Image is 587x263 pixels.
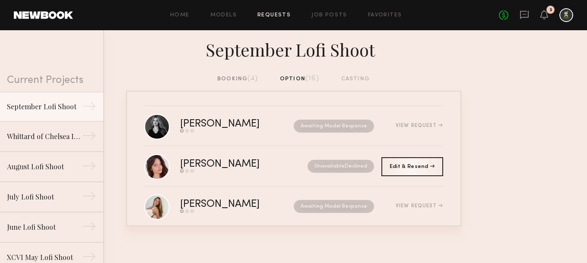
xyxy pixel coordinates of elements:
[144,146,443,187] a: [PERSON_NAME]UnavailableDeclined
[396,203,443,209] div: View Request
[7,101,82,112] div: September Lofi Shoot
[144,106,443,146] a: [PERSON_NAME]Awaiting Model ResponseView Request
[170,13,190,18] a: Home
[294,200,374,213] nb-request-status: Awaiting Model Response
[180,159,284,169] div: [PERSON_NAME]
[311,13,347,18] a: Job Posts
[210,13,237,18] a: Models
[126,37,461,60] div: September Lofi Shoot
[180,119,277,129] div: [PERSON_NAME]
[217,74,258,84] div: booking
[7,192,82,202] div: July Lofi Shoot
[308,160,374,173] nb-request-status: Unavailable Declined
[82,99,96,117] div: →
[396,123,443,128] div: View Request
[82,129,96,146] div: →
[7,222,82,232] div: June Lofi Shoot
[144,187,443,227] a: [PERSON_NAME]Awaiting Model ResponseView Request
[82,159,96,176] div: →
[294,120,374,133] nb-request-status: Awaiting Model Response
[82,189,96,206] div: →
[549,8,552,13] div: 3
[7,162,82,172] div: August Lofi Shoot
[247,75,258,82] span: (4)
[7,252,82,263] div: XCVI May Lofi Shoot
[257,13,291,18] a: Requests
[7,131,82,142] div: Whittard of Chelsea Influencer Event
[368,13,402,18] a: Favorites
[180,200,277,209] div: [PERSON_NAME]
[390,164,435,169] span: Edit & Resend
[82,219,96,237] div: →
